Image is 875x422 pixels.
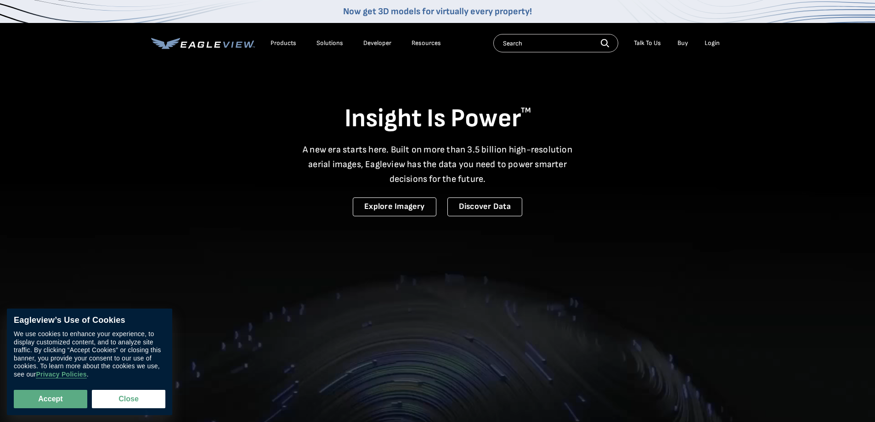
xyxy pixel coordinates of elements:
[36,371,86,378] a: Privacy Policies
[521,106,531,115] sup: TM
[92,390,165,408] button: Close
[634,39,661,47] div: Talk To Us
[316,39,343,47] div: Solutions
[343,6,532,17] a: Now get 3D models for virtually every property!
[705,39,720,47] div: Login
[151,103,724,135] h1: Insight Is Power
[14,315,165,326] div: Eagleview’s Use of Cookies
[14,330,165,378] div: We use cookies to enhance your experience, to display customized content, and to analyze site tra...
[412,39,441,47] div: Resources
[14,390,87,408] button: Accept
[271,39,296,47] div: Products
[447,197,522,216] a: Discover Data
[353,197,436,216] a: Explore Imagery
[677,39,688,47] a: Buy
[297,142,578,186] p: A new era starts here. Built on more than 3.5 billion high-resolution aerial images, Eagleview ha...
[363,39,391,47] a: Developer
[493,34,618,52] input: Search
